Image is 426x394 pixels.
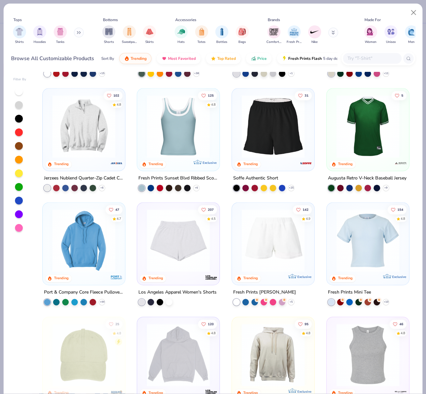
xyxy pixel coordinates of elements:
[233,174,278,182] div: Soffe Authentic Short
[238,209,308,272] img: e03c1d32-1478-43eb-b197-8e0c1ae2b0d4
[328,288,371,296] div: Fresh Prints Mini Tee
[333,95,403,157] img: bd841bdf-fb10-4456-86b0-19c9ad855866
[117,102,121,107] div: 4.8
[110,271,123,284] img: Port & Company logo
[211,56,216,61] img: TopRated.gif
[146,28,153,35] img: Skirts Image
[11,55,94,62] div: Browse All Customizable Products
[303,208,308,211] span: 142
[308,25,321,45] button: filter button
[311,40,318,45] span: Nike
[306,217,310,221] div: 4.9
[266,25,281,45] button: filter button
[198,319,217,328] button: Like
[177,28,185,35] img: Hats Image
[297,275,311,279] span: Exclusive
[364,17,381,23] div: Made For
[246,53,272,64] button: Price
[383,300,388,304] span: + 10
[15,40,24,45] span: Shirts
[195,186,198,190] span: + 6
[198,205,217,214] button: Like
[287,25,302,45] div: filter for Fresh Prints
[126,28,133,35] img: Sweatpants Image
[119,53,151,64] button: Trending
[407,7,420,19] button: Close
[57,28,64,35] img: Tanks Image
[333,209,403,272] img: dcfe7741-dfbe-4acc-ad9a-3b0f92b71621
[394,156,407,169] img: Augusta logo
[299,156,312,169] img: Soffe logo
[102,25,115,45] div: filter for Shorts
[118,209,188,272] img: 3b8e2d2b-9efc-4c57-9938-d7ab7105db2e
[117,331,121,335] div: 4.8
[49,323,119,386] img: 5bced5f3-53ea-498b-b5f0-228ec5730a9c
[175,17,196,23] div: Accessories
[49,209,119,272] img: 1593a31c-dba5-4ff5-97bf-ef7c6ca295f9
[49,95,119,157] img: ff4ddab5-f3f6-4a83-b930-260fe1a46572
[295,91,312,100] button: Like
[104,91,122,100] button: Like
[387,28,395,35] img: Unisex Image
[391,91,406,100] button: Like
[401,217,405,221] div: 4.8
[386,40,396,45] span: Unisex
[106,205,122,214] button: Like
[168,56,196,61] span: Most Favorited
[384,25,397,45] button: filter button
[54,25,67,45] button: filter button
[144,323,213,386] img: 6531d6c5-84f2-4e2d-81e4-76e2114e47c4
[138,288,217,296] div: Los Angeles Apparel Women's Shorts
[106,319,122,328] button: Like
[101,56,114,61] div: Sort By
[328,174,406,182] div: Augusta Retro V-Neck Baseball Jersey
[34,40,46,45] span: Hoodies
[131,56,147,61] span: Trending
[218,28,225,35] img: Bottles Image
[122,25,137,45] div: filter for Sweatpants
[333,323,403,386] img: 52992e4f-a45f-431a-90ff-fda9c8197133
[194,71,199,75] span: + 38
[99,300,104,304] span: + 44
[13,17,22,23] div: Tops
[236,25,249,45] button: filter button
[282,56,287,61] img: flash.gif
[195,25,208,45] div: filter for Totes
[99,71,104,75] span: + 15
[277,53,352,64] button: Fresh Prints Flash5 day delivery
[287,25,302,45] button: filter button
[401,331,405,335] div: 4.8
[257,56,267,61] span: Price
[122,40,137,45] span: Sweatpants
[198,91,217,100] button: Like
[238,40,246,45] span: Bags
[305,322,308,325] span: 95
[143,25,156,45] button: filter button
[211,331,216,335] div: 4.8
[287,40,302,45] span: Fresh Prints
[175,25,188,45] button: filter button
[211,102,216,107] div: 4.8
[384,25,397,45] div: filter for Unisex
[364,25,377,45] button: filter button
[408,28,415,35] img: Men Image
[117,217,121,221] div: 4.7
[203,160,217,164] span: Exclusive
[390,319,406,328] button: Like
[138,174,218,182] div: Fresh Prints Sunset Blvd Ribbed Scoop Tank Top
[100,186,104,190] span: + 6
[115,322,119,325] span: 25
[175,25,188,45] div: filter for Hats
[238,95,308,157] img: f2aea35a-bd5e-487e-a8a1-25153f44d02a
[289,186,294,190] span: + 25
[383,71,388,75] span: + 11
[266,40,281,45] span: Comfort Colors
[143,25,156,45] div: filter for Skirts
[157,53,201,64] button: Most Favorited
[347,55,397,62] input: Try "T-Shirt"
[13,25,26,45] button: filter button
[122,25,137,45] button: filter button
[211,217,216,221] div: 4.5
[323,55,347,62] span: 5 day delivery
[13,77,26,82] div: Filter By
